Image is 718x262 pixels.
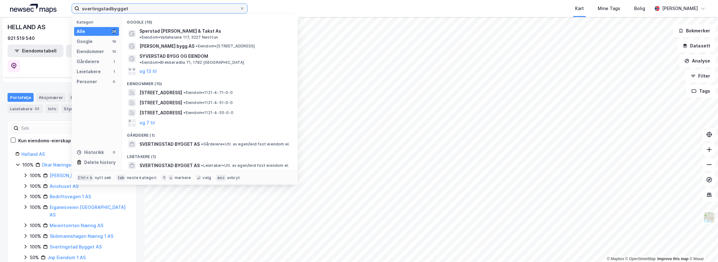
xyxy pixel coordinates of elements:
div: Alle [77,28,85,35]
img: logo.a4113a55bc3d86da70a041830d287a7e.svg [10,4,57,13]
span: [STREET_ADDRESS] [139,89,182,96]
div: 10 [112,49,117,54]
span: SYVERSTAD BYGG OG EIENDOM [139,52,208,60]
span: • [183,90,185,95]
div: [PERSON_NAME] [662,5,698,12]
div: tab [117,175,126,181]
div: esc [216,175,226,181]
div: Kontrollprogram for chat [687,232,718,262]
div: 100% [30,193,41,200]
span: • [201,142,203,146]
div: HELLAND AS [8,22,47,32]
a: OpenStreetMap [625,257,656,261]
div: avbryt [227,175,240,180]
div: Eiendommer (10) [122,76,298,88]
div: Aksjonærer [36,93,66,102]
div: Kart [575,5,584,12]
span: Gårdeiere • Utl. av egen/leid fast eiendom el. [201,142,290,147]
div: Historikk [77,149,104,156]
div: Google (16) [122,15,298,26]
div: Portefølje [8,93,34,102]
a: Eiganesveien [GEOGRAPHIC_DATA] AS [50,205,126,217]
a: Improve this map [657,257,688,261]
div: 50% [30,254,39,261]
div: 100% [30,204,41,211]
div: velg [203,175,211,180]
div: 53 [34,106,41,112]
div: Mine Tags [598,5,620,12]
div: 100% [30,243,41,251]
span: • [201,163,203,168]
div: 921 519 540 [8,35,35,42]
div: 0 [112,150,117,155]
div: Styret [61,104,87,113]
button: og 7 til [139,119,155,127]
div: nytt søk [95,175,112,180]
div: markere [175,175,191,180]
div: 1 [112,59,117,64]
div: 100% [30,232,41,240]
a: Avishuset AS [50,183,79,189]
span: Eiendom • Brekkerødlia 71, 1782 [GEOGRAPHIC_DATA] [139,60,244,65]
span: [STREET_ADDRESS] [139,109,182,117]
button: Eiendomstabell [8,45,63,57]
div: Bolig [634,5,645,12]
span: • [183,110,185,115]
span: SVERTINGSTAD BYGGET AS [139,140,200,148]
span: • [196,44,198,48]
a: Skibmannshagen Næring 1 AS [50,233,113,239]
span: SVERTINGSTAD BYGGET AS [139,162,200,169]
span: Eiendom • 1121-4-55-0-0 [183,110,233,115]
a: [PERSON_NAME] AS [50,173,93,178]
div: Eiendommer [68,93,108,102]
button: Filter [685,70,715,82]
span: Eiendom • Vallaheiane 117, 5227 Nesttun [139,35,218,40]
div: Personer [77,78,97,85]
div: Kun eiendoms-eierskap [18,137,71,145]
input: Søk [19,123,87,133]
a: Svertingstad Bygget AS [50,244,102,249]
button: Leietakertabell [66,45,122,57]
div: 16 [112,39,117,44]
div: 1 [112,69,117,74]
div: Delete history [84,159,116,166]
div: Leietakere [8,104,43,113]
div: Info [46,104,59,113]
div: 100% [30,183,41,190]
span: Sperstad [PERSON_NAME] & Takst As [139,27,221,35]
span: [STREET_ADDRESS] [139,99,182,106]
button: Bokmerker [673,25,715,37]
button: Analyse [679,55,715,67]
div: Eiendommer [77,48,104,55]
a: Bedriftsvegen 1 AS [50,194,91,199]
a: Dkar Næringseiendom AS [42,162,97,167]
div: Ctrl + k [77,175,94,181]
span: Eiendom • 1121-4-71-0-0 [183,90,232,95]
span: [PERSON_NAME] bygg AS [139,42,194,50]
div: 0 [112,79,117,84]
span: • [139,60,141,65]
div: Leietakere (1) [122,149,298,161]
div: 100% [30,172,41,179]
input: Søk på adresse, matrikkel, gårdeiere, leietakere eller personer [79,4,240,13]
button: Tags [686,85,715,97]
div: Gårdeiere (1) [122,128,298,139]
a: Mapbox [607,257,624,261]
div: Google [77,38,93,45]
div: Kategori [77,20,119,25]
span: • [183,100,185,105]
img: Z [703,211,715,223]
span: Leietaker • Utl. av egen/leid fast eiendom el. [201,163,289,168]
div: Gårdeiere [77,58,99,65]
a: Meieritomten Næring AS [50,223,103,228]
div: 100% [30,222,41,229]
div: Leietakere [77,68,101,75]
div: neste kategori [127,175,156,180]
span: Eiendom • 1121-4-51-0-0 [183,100,232,105]
span: Eiendom • [STREET_ADDRESS] [196,44,255,49]
button: og 13 til [139,68,157,75]
a: Helland AS [21,151,45,157]
iframe: Chat Widget [687,232,718,262]
div: 100% [22,161,34,169]
button: Datasett [677,40,715,52]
